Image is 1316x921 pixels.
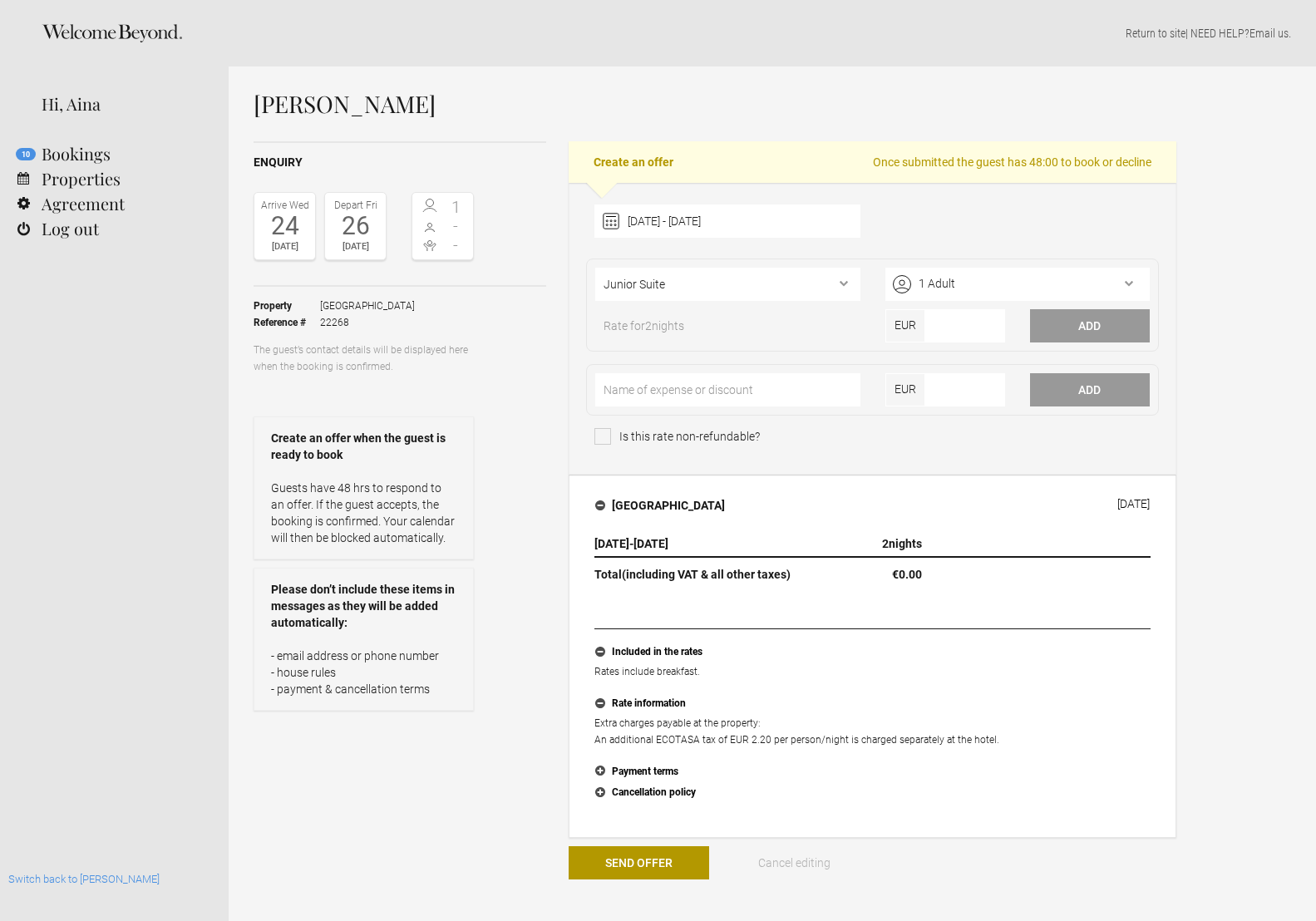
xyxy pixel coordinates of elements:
span: - [443,237,470,254]
span: Once submitted the guest has 48:00 to book or decline [873,154,1151,170]
span: [GEOGRAPHIC_DATA] [320,298,415,314]
div: 24 [259,214,311,239]
th: nights [817,531,929,557]
button: Cancel editing [725,846,865,879]
h1: [PERSON_NAME] [254,91,1176,116]
p: - email address or phone number - house rules - payment & cancellation terms [271,648,456,697]
strong: Property [254,298,320,314]
span: EUR [885,373,925,406]
input: Name of expense or discount [595,373,860,406]
h4: [GEOGRAPHIC_DATA] [595,497,725,514]
div: Arrive Wed [259,197,311,214]
span: 2 [882,537,889,550]
th: Total [594,557,817,587]
p: Guests have 48 hrs to respond to an offer. If the guest accepts, the booking is confirmed. Your c... [271,480,456,546]
a: Return to site [1126,27,1185,40]
span: EUR [885,309,925,342]
th: - [594,531,817,557]
a: Switch back to [PERSON_NAME] [8,873,160,885]
button: Included in the rates [594,642,1151,663]
div: Hi, Aina [42,91,204,116]
a: Email us [1249,27,1289,40]
strong: Reference # [254,314,320,331]
button: Add [1030,373,1150,406]
div: [DATE] [1117,497,1150,510]
div: Depart Fri [329,197,382,214]
flynt-currency: €0.00 [892,568,922,581]
button: [GEOGRAPHIC_DATA] [DATE] [582,488,1163,523]
button: Add [1030,309,1150,342]
div: [DATE] [329,239,382,255]
div: [DATE] [259,239,311,255]
span: 22268 [320,314,415,331]
span: [DATE] [594,537,629,550]
p: Extra charges payable at the property: An additional ECOTASA tax of EUR 2.20 per person/night is ... [594,715,1151,748]
span: 2 [645,319,652,332]
span: - [443,218,470,234]
span: Rate for nights [595,318,693,342]
flynt-notification-badge: 10 [16,148,36,160]
h2: Enquiry [254,154,546,171]
span: (including VAT & all other taxes) [622,568,791,581]
div: 26 [329,214,382,239]
span: Is this rate non-refundable? [594,428,760,445]
span: [DATE] [633,537,668,550]
span: 1 [443,199,470,215]
strong: Create an offer when the guest is ready to book [271,430,456,463]
button: Send Offer [569,846,709,879]
button: Cancellation policy [594,782,1151,804]
strong: Please don’t include these items in messages as they will be added automatically: [271,581,456,631]
button: Rate information [594,693,1151,715]
p: Rates include breakfast. [594,663,1151,680]
p: The guest’s contact details will be displayed here when the booking is confirmed. [254,342,474,375]
p: | NEED HELP? . [254,25,1291,42]
h2: Create an offer [569,141,1176,183]
button: Payment terms [594,761,1151,783]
